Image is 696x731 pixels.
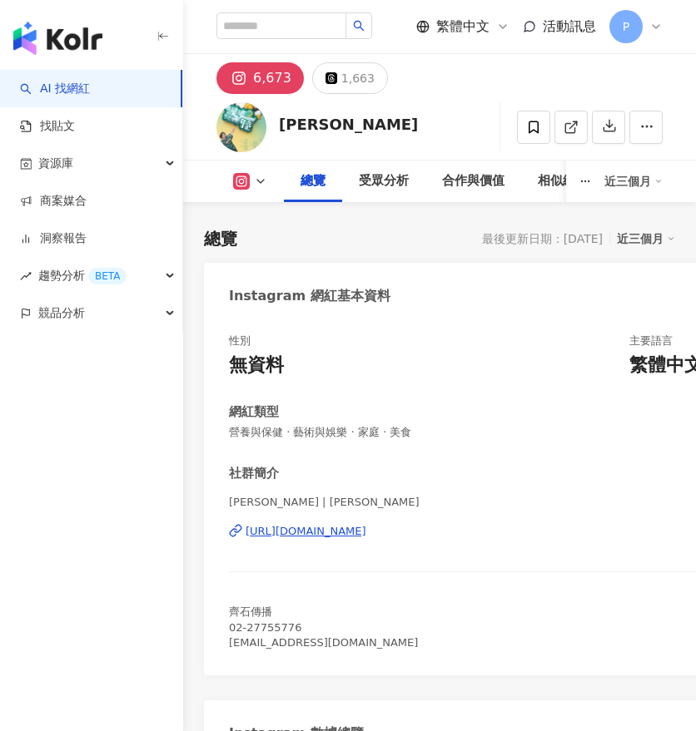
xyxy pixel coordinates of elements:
[341,67,375,90] div: 1,663
[543,18,596,34] span: 活動訊息
[312,62,388,94] button: 1,663
[253,67,291,90] div: 6,673
[301,171,326,191] div: 總覽
[623,17,629,36] span: P
[229,287,390,305] div: Instagram 網紅基本資料
[229,353,284,378] div: 無資料
[436,17,490,36] span: 繁體中文
[229,333,251,348] div: 性別
[204,227,237,250] div: 總覽
[88,268,127,284] div: BETA
[604,168,663,195] div: 近三個月
[20,193,87,210] a: 商案媒合
[442,171,505,191] div: 合作與價值
[38,257,127,294] span: 趨勢分析
[229,605,418,648] span: 齊石傳播 02-27755776 [EMAIL_ADDRESS][DOMAIN_NAME]
[246,524,366,539] div: [URL][DOMAIN_NAME]
[38,145,73,182] span: 資源庫
[20,81,90,97] a: searchAI 找網紅
[20,270,32,282] span: rise
[13,22,102,55] img: logo
[229,465,279,482] div: 社群簡介
[279,114,418,135] div: [PERSON_NAME]
[538,171,588,191] div: 相似網紅
[617,228,675,249] div: 近三個月
[20,230,87,247] a: 洞察報告
[629,333,673,348] div: 主要語言
[229,403,279,421] div: 網紅類型
[38,294,85,332] span: 競品分析
[359,171,409,191] div: 受眾分析
[482,232,603,245] div: 最後更新日期：[DATE]
[216,62,304,94] button: 6,673
[216,102,266,152] img: KOL Avatar
[20,118,75,135] a: 找貼文
[353,20,365,32] span: search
